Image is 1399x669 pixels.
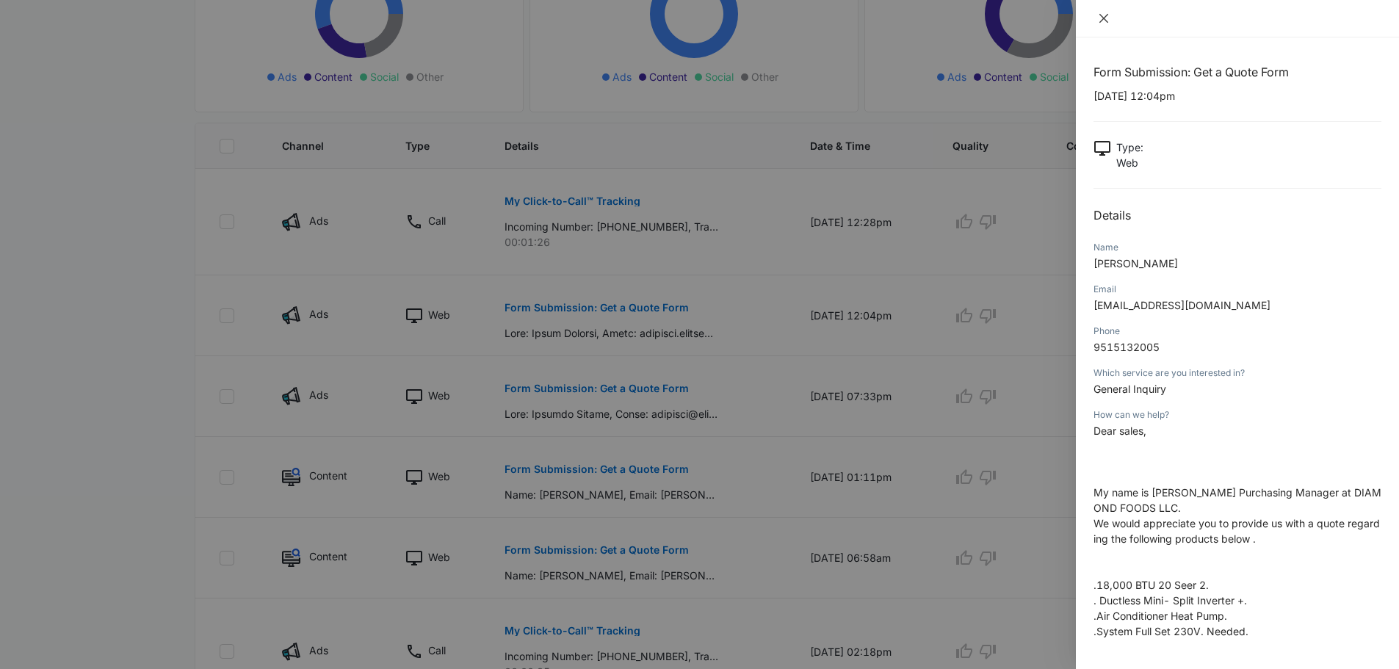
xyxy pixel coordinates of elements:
[1093,206,1381,224] h2: Details
[1093,366,1381,380] div: Which service are you interested in?
[1093,12,1114,25] button: Close
[1093,625,1248,637] span: .System Full Set 230V. Needed.
[1093,594,1247,607] span: . Ductless Mini- Split Inverter +.
[1093,325,1381,338] div: Phone
[1093,88,1381,104] p: [DATE] 12:04pm
[1093,424,1146,437] span: Dear sales,
[1093,241,1381,254] div: Name
[1093,383,1166,395] span: General Inquiry
[1093,257,1178,270] span: [PERSON_NAME]
[1093,283,1381,296] div: Email
[1093,517,1380,545] span: We would appreciate you to provide us with a quote regarding the following products below .
[1093,299,1270,311] span: [EMAIL_ADDRESS][DOMAIN_NAME]
[1098,12,1110,24] span: close
[1116,140,1143,155] p: Type :
[1093,408,1381,422] div: How can we help?
[1093,63,1381,81] h1: Form Submission: Get a Quote Form
[1093,486,1381,514] span: My name is [PERSON_NAME] Purchasing Manager at DIAMOND FOODS LLC.
[1093,579,1209,591] span: .18,000 BTU 20 Seer 2.
[1093,341,1160,353] span: 9515132005
[1116,155,1143,170] p: Web
[1093,610,1227,622] span: .Air Conditioner Heat Pump.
